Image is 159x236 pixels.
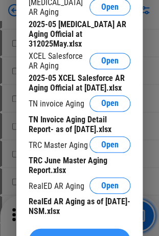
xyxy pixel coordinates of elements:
div: XCEL Salesforce AR Aging [29,51,89,71]
div: TRC June Master Aging Report.xlsx [29,155,130,175]
span: Open [101,140,119,148]
span: Open [101,57,119,65]
button: Open [89,177,130,194]
button: Open [89,53,130,69]
div: 2025-05 XCEL Salesforce AR Aging Official at [DATE].xlsx [29,73,130,93]
span: Open [101,3,119,11]
span: Open [101,181,119,189]
div: TN Invoice Aging Detail Report- as of [DATE].xlsx [29,114,130,134]
div: TN invoice Aging [29,99,84,109]
div: TRC Master Aging [29,140,88,149]
div: RealEd AR Aging as of [DATE]- NSM.xlsx [29,196,130,216]
div: 2025-05 [MEDICAL_DATA] AR Aging Official at 312025May.xlsx [29,19,130,49]
button: Open [89,136,130,153]
button: Open [89,95,130,112]
span: Open [101,99,119,108]
div: RealED AR Aging [29,181,84,190]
